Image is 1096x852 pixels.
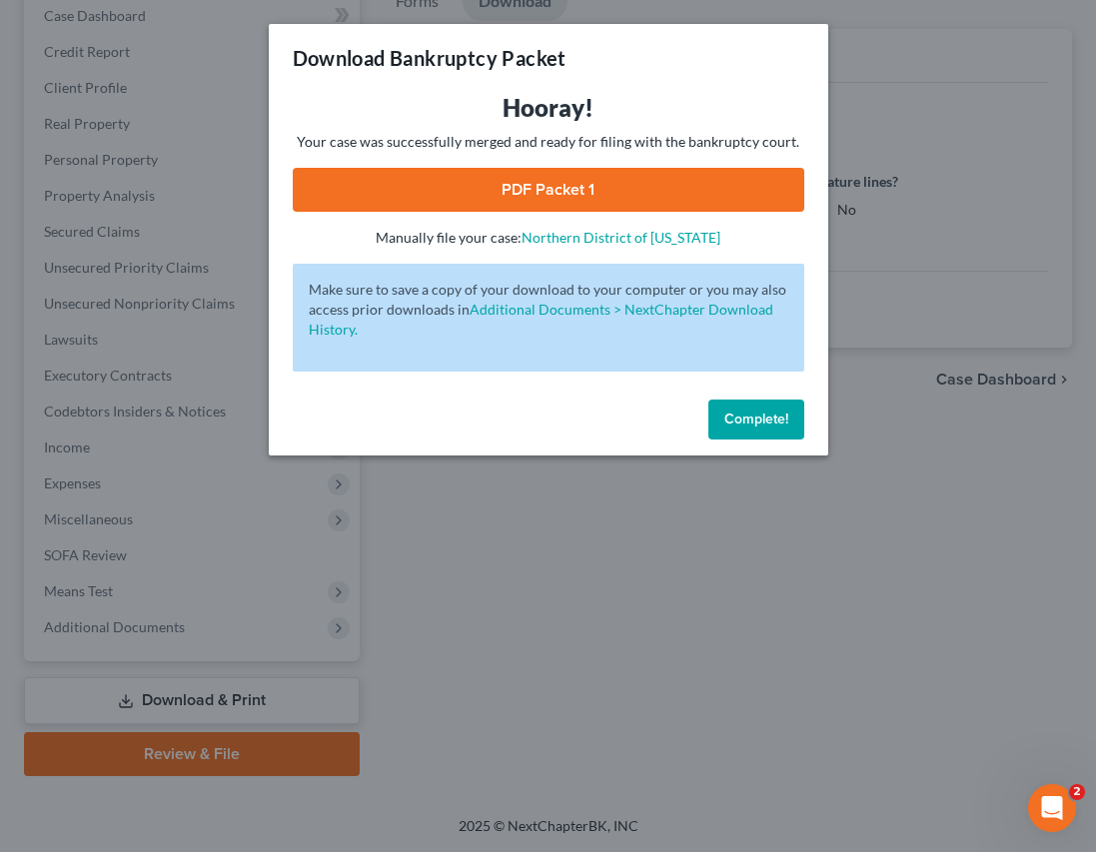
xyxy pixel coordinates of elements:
h3: Hooray! [293,92,804,124]
a: Northern District of [US_STATE] [522,229,720,246]
iframe: Intercom live chat [1028,784,1076,832]
span: Complete! [724,411,788,427]
button: Complete! [708,400,804,439]
p: Make sure to save a copy of your download to your computer or you may also access prior downloads in [309,280,788,340]
h3: Download Bankruptcy Packet [293,44,566,72]
a: Additional Documents > NextChapter Download History. [309,301,773,338]
span: 2 [1069,784,1085,800]
p: Manually file your case: [293,228,804,248]
p: Your case was successfully merged and ready for filing with the bankruptcy court. [293,132,804,152]
a: PDF Packet 1 [293,168,804,212]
